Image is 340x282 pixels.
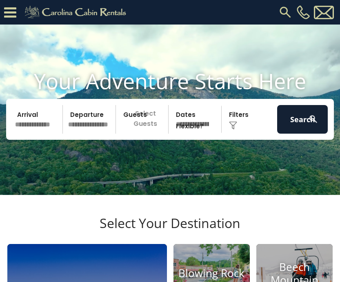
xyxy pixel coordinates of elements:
a: [PHONE_NUMBER] [295,5,312,19]
img: filter--v1.png [229,121,237,130]
button: Search [277,105,328,134]
p: Select Guests [118,105,169,134]
h3: Select Your Destination [6,215,334,244]
img: search-regular-white.png [308,114,318,124]
img: Khaki-logo.png [20,4,133,20]
h1: Your Adventure Starts Here [6,68,334,94]
img: search-regular.svg [278,5,293,20]
h4: Blowing Rock [173,267,250,280]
